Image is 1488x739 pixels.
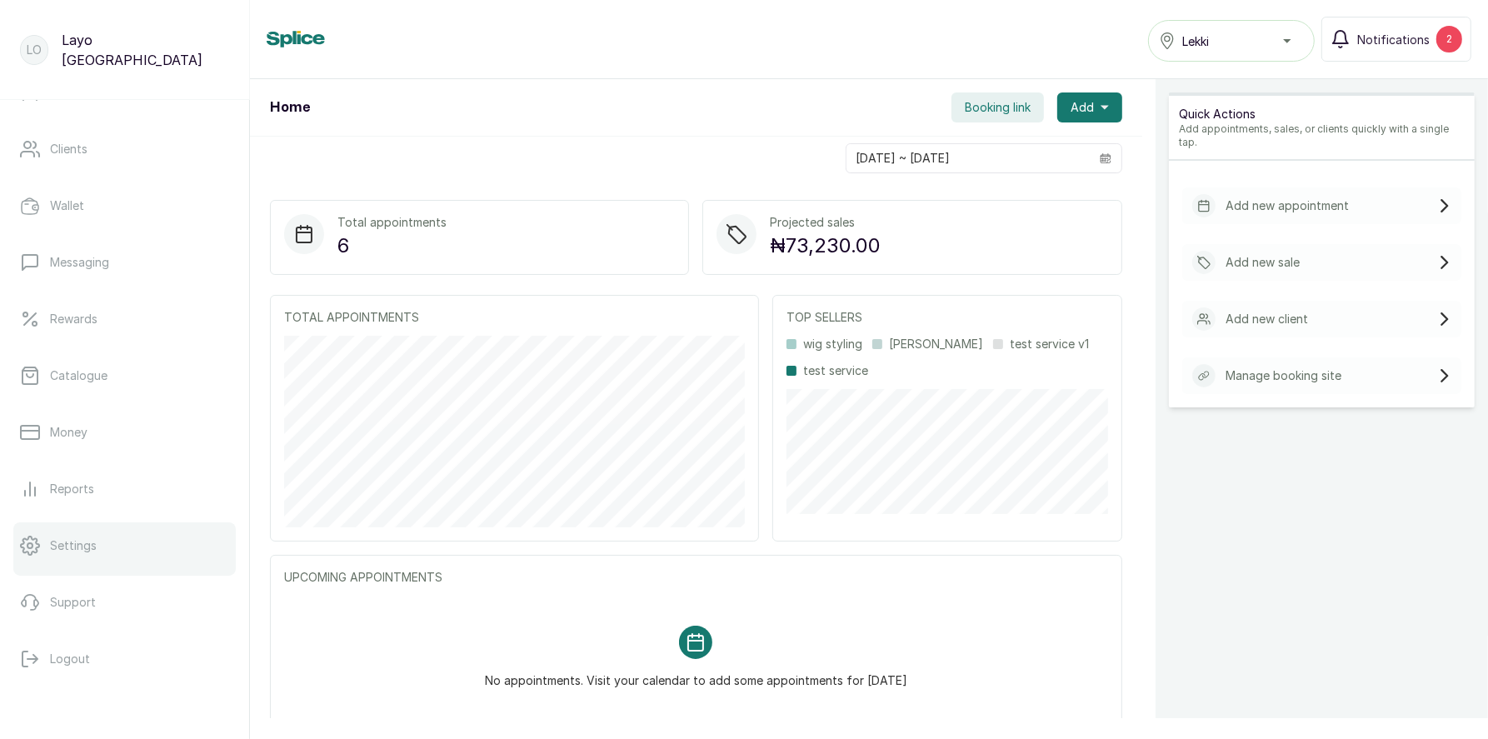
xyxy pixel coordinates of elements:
[50,311,97,327] p: Rewards
[1226,197,1349,214] p: Add new appointment
[1357,31,1430,48] span: Notifications
[270,97,310,117] h1: Home
[50,254,109,271] p: Messaging
[13,352,236,399] a: Catalogue
[62,30,229,70] p: Layo [GEOGRAPHIC_DATA]
[13,522,236,569] a: Settings
[1100,152,1111,164] svg: calendar
[13,182,236,229] a: Wallet
[337,231,447,261] p: 6
[770,214,881,231] p: Projected sales
[50,141,87,157] p: Clients
[1010,336,1089,352] p: test service v1
[770,231,881,261] p: ₦73,230.00
[1148,20,1315,62] button: Lekki
[284,569,1108,586] p: UPCOMING APPOINTMENTS
[13,239,236,286] a: Messaging
[1321,17,1471,62] button: Notifications2
[50,651,90,667] p: Logout
[50,594,96,611] p: Support
[50,367,107,384] p: Catalogue
[50,537,97,554] p: Settings
[27,42,42,58] p: LO
[1226,254,1300,271] p: Add new sale
[485,659,907,689] p: No appointments. Visit your calendar to add some appointments for [DATE]
[13,409,236,456] a: Money
[846,144,1090,172] input: Select date
[786,309,1108,326] p: TOP SELLERS
[803,336,862,352] p: wig styling
[13,579,236,626] a: Support
[1436,26,1462,52] div: 2
[951,92,1044,122] button: Booking link
[1071,99,1094,116] span: Add
[1057,92,1122,122] button: Add
[889,336,983,352] p: [PERSON_NAME]
[284,309,745,326] p: TOTAL APPOINTMENTS
[13,466,236,512] a: Reports
[1182,32,1209,50] span: Lekki
[965,99,1031,116] span: Booking link
[337,214,447,231] p: Total appointments
[1226,311,1308,327] p: Add new client
[1226,367,1341,384] p: Manage booking site
[50,197,84,214] p: Wallet
[1179,122,1465,149] p: Add appointments, sales, or clients quickly with a single tap.
[50,481,94,497] p: Reports
[50,424,87,441] p: Money
[1179,106,1465,122] p: Quick Actions
[13,636,236,682] button: Logout
[803,362,868,379] p: test service
[13,126,236,172] a: Clients
[13,296,236,342] a: Rewards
